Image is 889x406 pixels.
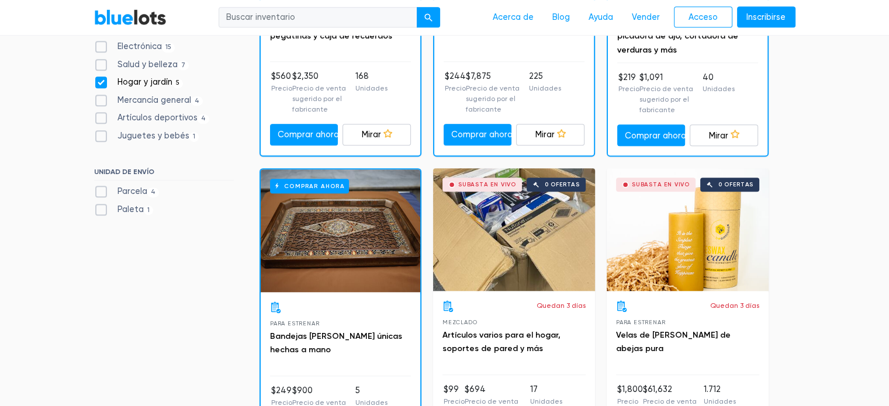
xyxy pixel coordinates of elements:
[176,79,179,86] font: 5
[616,330,731,354] a: Velas de [PERSON_NAME] de abejas pura
[589,12,613,22] font: Ayuda
[710,301,759,310] font: Quedan 3 días
[117,113,198,123] font: Artículos deportivos
[465,384,486,394] font: $694
[618,72,636,82] font: $219
[271,71,291,81] font: $560
[643,384,672,394] font: $61,632
[529,84,561,92] font: Unidades
[709,130,728,140] font: Mirar
[552,12,570,22] font: Blog
[703,72,714,82] font: 40
[444,124,512,145] a: Comprar ahora
[632,181,690,188] font: Subasta en vivo
[737,6,795,28] a: Inscribirse
[458,181,516,188] font: Subasta en vivo
[466,84,520,113] font: Precio de venta sugerido por el fabricante
[284,183,345,190] font: Comprar ahora
[535,130,555,140] font: Mirar
[193,133,195,140] font: 1
[516,124,584,145] a: Mirar
[117,186,147,196] font: Parcela
[151,188,155,196] font: 4
[355,386,360,395] font: 5
[270,320,319,327] font: Para estrenar
[270,331,402,355] a: Bandejas [PERSON_NAME] únicas hechas a mano
[616,319,665,325] font: Para estrenar
[617,124,686,146] a: Comprar ahora
[117,77,172,87] font: Hogar y jardín
[607,168,769,291] a: Subasta en vivo 0 ofertas
[529,71,543,81] font: 225
[674,6,732,28] a: Acceso
[451,130,513,140] font: Comprar ahora
[689,12,718,22] font: Acceso
[537,301,586,310] font: Quedan 3 días
[195,97,199,105] font: 4
[632,12,660,22] font: Vender
[746,12,786,22] font: Inscribirse
[292,71,319,81] font: $2,350
[639,85,693,114] font: Precio de venta sugerido por el fabricante
[466,71,491,81] font: $7,875
[483,6,543,29] a: Acerca de
[618,85,639,93] font: Precio
[292,84,346,113] font: Precio de venta sugerido por el fabricante
[444,384,459,394] font: $99
[718,181,753,188] font: 0 ofertas
[181,61,185,69] font: 7
[445,71,466,81] font: $244
[442,319,477,325] font: Mezclado
[355,84,388,92] font: Unidades
[493,12,534,22] font: Acerca de
[271,386,292,395] font: $249
[622,6,669,29] a: Vender
[530,397,562,405] font: Unidades
[270,17,410,41] a: Planificador de viajes con bolígrafo, pegatinas y caja de recuerdos
[704,384,721,394] font: 1.712
[445,84,466,92] font: Precio
[271,84,292,92] font: Precio
[261,169,420,292] a: Comprar ahora
[147,206,150,214] font: 1
[117,60,178,70] font: Salud y belleza
[278,130,339,140] font: Comprar ahora
[362,130,381,140] font: Mirar
[442,330,561,354] a: Artículos varios para el hogar, soportes de pared y más
[117,41,162,51] font: Electrónica
[270,124,338,145] a: Comprar ahora
[543,6,579,29] a: Blog
[117,131,189,141] font: Juguetes y bebés
[292,386,313,395] font: $900
[343,124,411,145] a: Mirar
[704,397,736,405] font: Unidades
[703,85,735,93] font: Unidades
[219,7,417,28] input: Buscar inventario
[117,204,144,214] font: Paleta
[579,6,622,29] a: Ayuda
[94,168,154,176] font: UNIDAD DE ENVÍO
[355,71,369,81] font: 168
[617,384,643,394] font: $1,800
[639,72,663,82] font: $1,091
[625,130,686,140] font: Comprar ahora
[530,384,538,394] font: 17
[201,114,206,122] font: 4
[433,168,595,291] a: Subasta en vivo 0 ofertas
[690,124,758,146] a: Mirar
[545,181,580,188] font: 0 ofertas
[117,95,191,105] font: Mercancía general
[617,17,738,55] a: Pequeños electrodomésticos, picadora de ajo, cortadora de verduras y más
[165,43,171,51] font: 15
